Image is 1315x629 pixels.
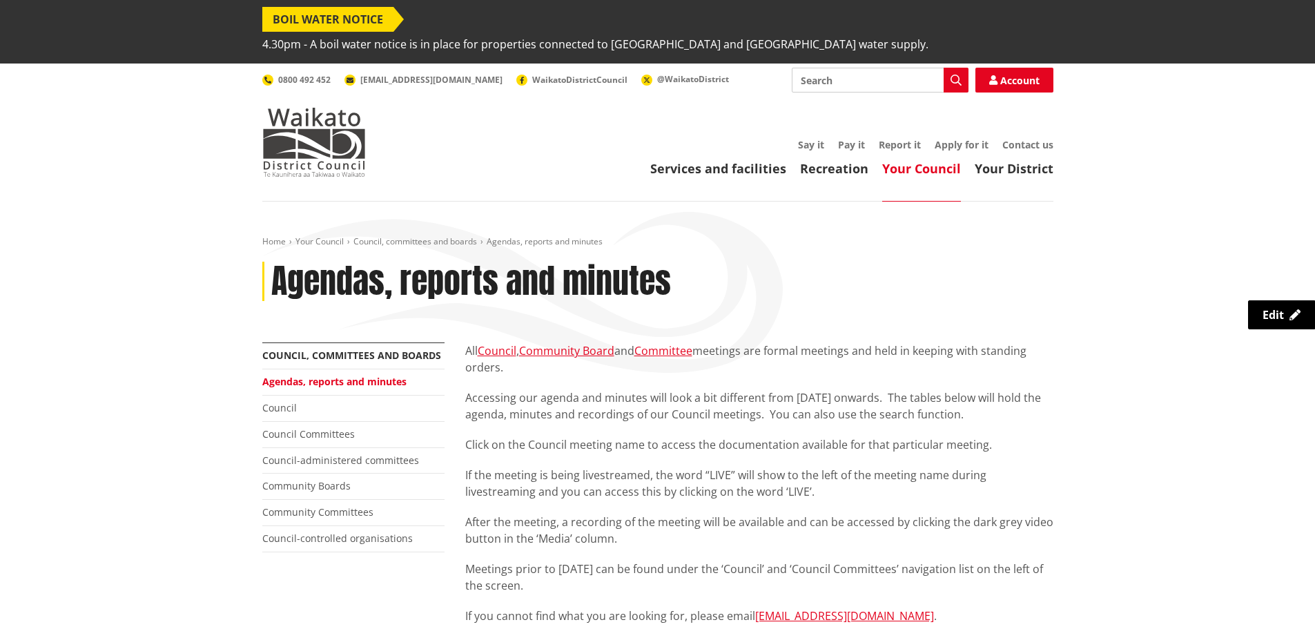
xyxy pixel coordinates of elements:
a: Report it [879,138,921,151]
a: @WaikatoDistrict [641,73,729,85]
a: Say it [798,138,824,151]
span: WaikatoDistrictCouncil [532,74,627,86]
a: Account [975,68,1053,93]
p: Click on the Council meeting name to access the documentation available for that particular meeting. [465,436,1053,453]
img: Waikato District Council - Te Kaunihera aa Takiwaa o Waikato [262,108,366,177]
span: Edit [1263,307,1284,322]
span: 0800 492 452 [278,74,331,86]
span: BOIL WATER NOTICE [262,7,393,32]
input: Search input [792,68,968,93]
a: Your District [975,160,1053,177]
a: Apply for it [935,138,988,151]
a: Pay it [838,138,865,151]
a: [EMAIL_ADDRESS][DOMAIN_NAME] [755,608,934,623]
a: Recreation [800,160,868,177]
a: Council Committees [262,427,355,441]
a: [EMAIL_ADDRESS][DOMAIN_NAME] [344,74,503,86]
a: Agendas, reports and minutes [262,375,407,388]
a: 0800 492 452 [262,74,331,86]
a: Your Council [295,235,344,247]
a: Home [262,235,286,247]
a: Committee [634,343,692,358]
span: 4.30pm - A boil water notice is in place for properties connected to [GEOGRAPHIC_DATA] and [GEOGR... [262,32,928,57]
a: Your Council [882,160,961,177]
a: Council [262,401,297,414]
a: WaikatoDistrictCouncil [516,74,627,86]
p: All , and meetings are formal meetings and held in keeping with standing orders. [465,342,1053,376]
a: Contact us [1002,138,1053,151]
p: If the meeting is being livestreamed, the word “LIVE” will show to the left of the meeting name d... [465,467,1053,500]
a: Community Board [519,343,614,358]
p: Meetings prior to [DATE] can be found under the ‘Council’ and ‘Council Committees’ navigation lis... [465,561,1053,594]
a: Council [478,343,516,358]
span: @WaikatoDistrict [657,73,729,85]
a: Council, committees and boards [262,349,441,362]
a: Council-controlled organisations [262,532,413,545]
a: Council-administered committees [262,454,419,467]
h1: Agendas, reports and minutes [271,262,671,302]
a: Edit [1248,300,1315,329]
span: Accessing our agenda and minutes will look a bit different from [DATE] onwards. The tables below ... [465,390,1041,422]
span: Agendas, reports and minutes [487,235,603,247]
a: Services and facilities [650,160,786,177]
p: After the meeting, a recording of the meeting will be available and can be accessed by clicking t... [465,514,1053,547]
a: Council, committees and boards [353,235,477,247]
nav: breadcrumb [262,236,1053,248]
p: If you cannot find what you are looking for, please email . [465,608,1053,624]
span: [EMAIL_ADDRESS][DOMAIN_NAME] [360,74,503,86]
a: Community Boards [262,479,351,492]
a: Community Committees [262,505,373,519]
